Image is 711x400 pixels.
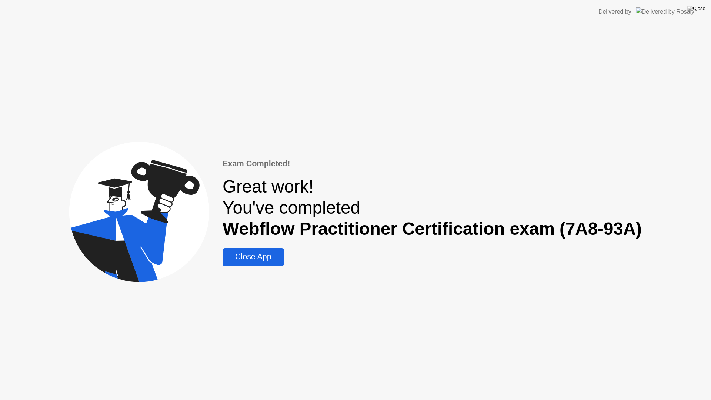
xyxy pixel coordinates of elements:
div: Delivered by [598,7,631,16]
img: Close [687,6,705,11]
div: Close App [225,252,281,261]
b: Webflow Practitioner Certification exam (7A8-93A) [223,219,642,239]
img: Delivered by Rosalyn [636,7,698,16]
div: Great work! You've completed [223,176,642,239]
button: Close App [223,248,284,266]
div: Exam Completed! [223,158,642,170]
